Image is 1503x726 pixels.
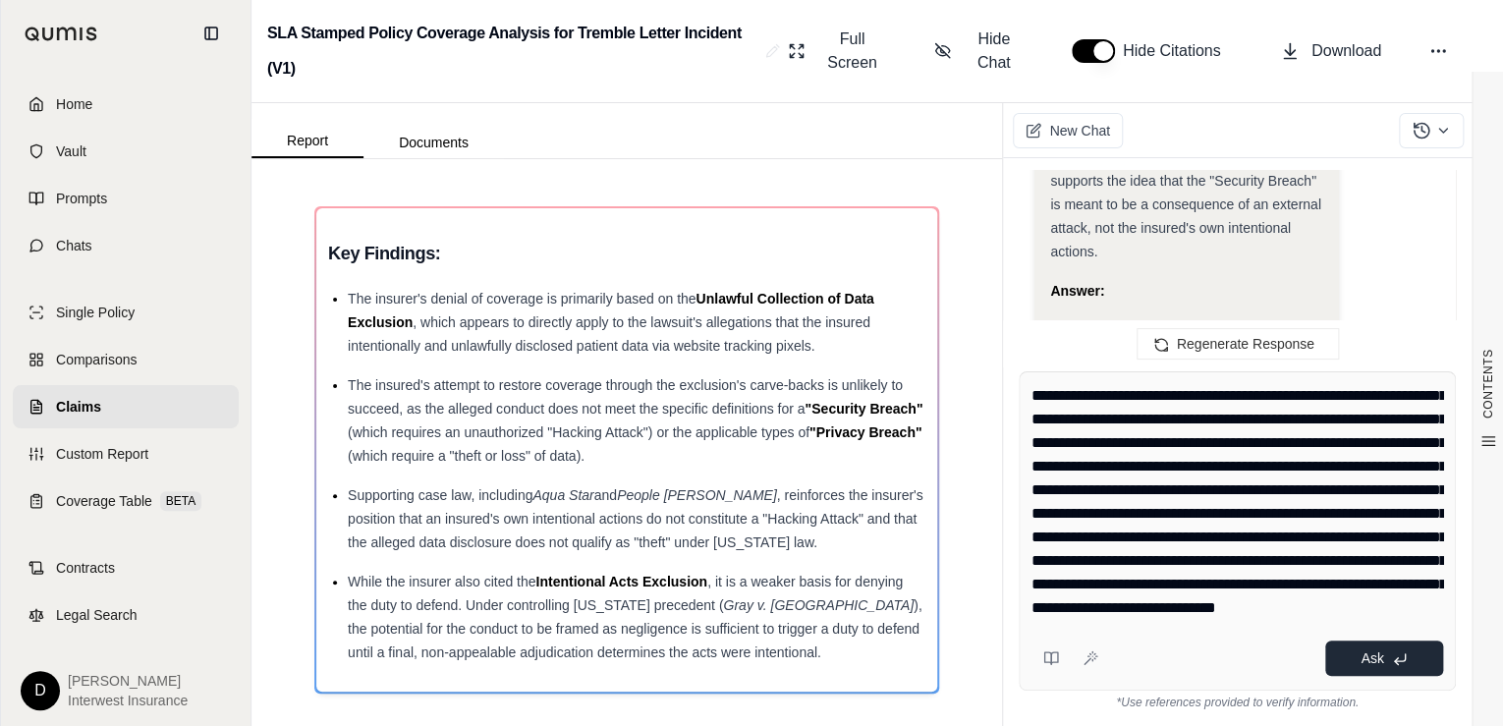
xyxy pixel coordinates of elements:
span: , reinforces the insurer's position that an insured's own intentional actions do not constitute a... [348,487,923,550]
button: Download [1272,31,1389,71]
h2: SLA Stamped Policy Coverage Analysis for Tremble Letter Incident (V1) [267,16,757,86]
span: , which appears to directly apply to the lawsuit's allegations that the insured intentionally and... [348,314,870,354]
a: Vault [13,130,239,173]
div: *Use references provided to verify information. [1019,691,1456,710]
span: BETA [160,491,201,511]
span: "Privacy Breach" [809,424,921,440]
a: Comparisons [13,338,239,381]
button: Documents [363,127,504,158]
span: [PERSON_NAME] [68,671,188,691]
a: Home [13,83,239,126]
span: Hide Citations [1123,39,1233,63]
a: Claims [13,385,239,428]
span: Download [1311,39,1381,63]
span: Unlawful Collection of Data Exclusion [348,291,874,330]
span: Single Policy [56,303,135,322]
button: Regenerate Response [1137,328,1339,360]
span: Interwest Insurance [68,691,188,710]
button: Hide Chat [926,20,1032,83]
span: Home [56,94,92,114]
span: People [PERSON_NAME] [617,487,777,503]
span: Regenerate Response [1177,336,1314,352]
span: Chats [56,236,92,255]
h3: Key Findings: [328,236,925,271]
span: (which requires an unauthorized "Hacking Attack") or the applicable types of [348,424,809,440]
span: Coverage Table [56,491,152,511]
span: Aqua Star [532,487,593,503]
span: (which require a "theft or loss" of data). [348,448,584,464]
span: Supporting case law, including [348,487,532,503]
button: Full Screen [780,20,895,83]
img: Qumis Logo [25,27,98,41]
span: ), the potential for the conduct to be framed as negligence is sufficient to trigger a duty to de... [348,597,922,660]
span: Contracts [56,558,115,578]
span: Legal Search [56,605,138,625]
span: The insurer's denial of coverage is primarily based on the [348,291,696,307]
span: Custom Report [56,444,148,464]
span: Claims [56,397,101,417]
span: and [594,487,617,503]
a: Contracts [13,546,239,589]
span: Intentional Acts Exclusion [535,574,707,589]
button: Collapse sidebar [195,18,227,49]
span: CONTENTS [1480,349,1496,419]
span: While the insurer also cited the [348,574,535,589]
strong: Answer: [1050,283,1104,299]
button: Ask [1325,641,1443,676]
span: Comparisons [56,350,137,369]
a: Custom Report [13,432,239,475]
a: Single Policy [13,291,239,334]
span: "Security Breach" [805,401,922,417]
span: New Chat [1049,121,1109,140]
span: Vault [56,141,86,161]
span: Gray v. [GEOGRAPHIC_DATA] [723,597,914,613]
button: Report [251,125,363,158]
button: New Chat [1013,113,1122,148]
a: Prompts [13,177,239,220]
span: Hide Chat [963,28,1024,75]
a: Coverage TableBETA [13,479,239,523]
a: Legal Search [13,593,239,637]
span: Ask [1361,650,1383,666]
span: The insured's attempt to restore coverage through the exclusion's carve-backs is unlikely to succ... [348,377,903,417]
span: Full Screen [817,28,887,75]
a: Chats [13,224,239,267]
div: D [21,671,60,710]
span: Prompts [56,189,107,208]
